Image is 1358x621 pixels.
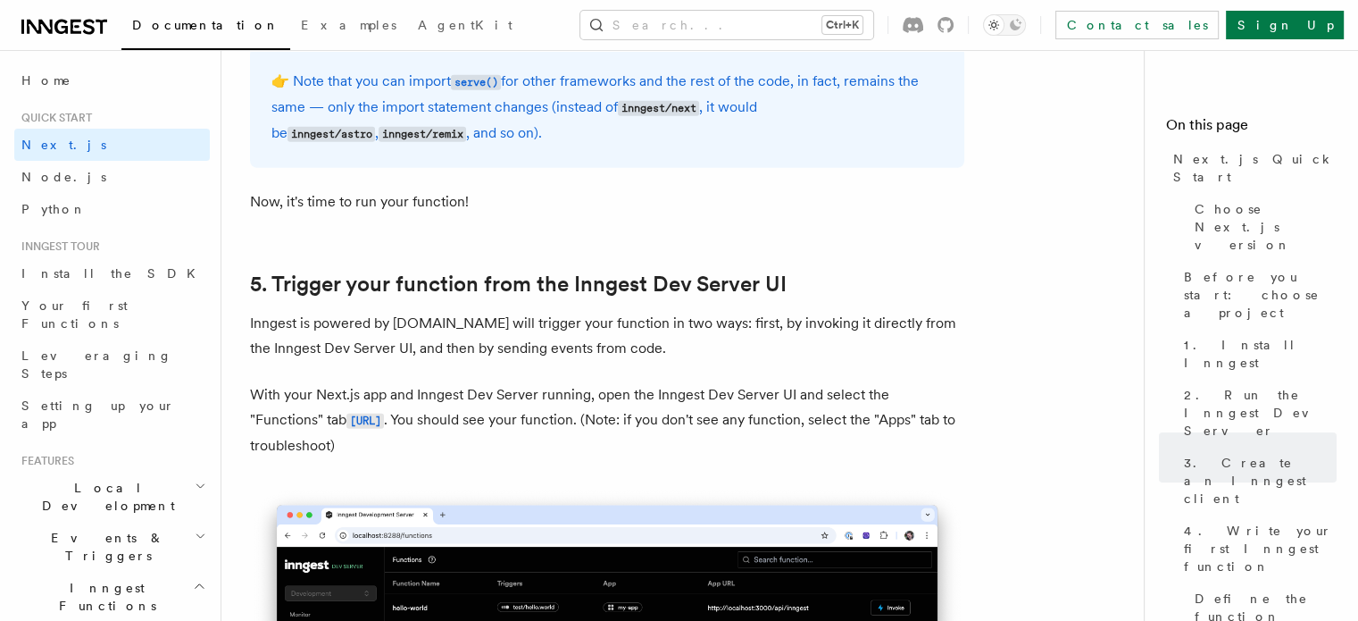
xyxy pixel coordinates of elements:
[14,161,210,193] a: Node.js
[250,189,964,214] p: Now, it's time to run your function!
[418,18,512,32] span: AgentKit
[250,272,787,297] a: 5. Trigger your function from the Inngest Dev Server UI
[301,18,396,32] span: Examples
[14,454,74,468] span: Features
[1177,379,1337,447] a: 2. Run the Inngest Dev Server
[1173,150,1337,186] span: Next.js Quick Start
[1184,386,1337,440] span: 2. Run the Inngest Dev Server
[346,411,384,428] a: [URL]
[14,579,193,615] span: Inngest Functions
[21,170,106,184] span: Node.js
[14,522,210,572] button: Events & Triggers
[1166,114,1337,143] h4: On this page
[451,72,501,89] a: serve()
[1187,193,1337,261] a: Choose Next.js version
[1177,515,1337,583] a: 4. Write your first Inngest function
[21,138,106,152] span: Next.js
[1177,329,1337,379] a: 1. Install Inngest
[14,257,210,290] a: Install the SDK
[983,14,1026,36] button: Toggle dark mode
[1177,447,1337,515] a: 3. Create an Inngest client
[1055,11,1219,39] a: Contact sales
[21,399,175,431] span: Setting up your app
[1184,336,1337,372] span: 1. Install Inngest
[21,348,172,381] span: Leveraging Steps
[1226,11,1344,39] a: Sign Up
[14,390,210,440] a: Setting up your app
[121,5,290,50] a: Documentation
[822,16,862,34] kbd: Ctrl+K
[14,111,92,125] span: Quick start
[250,382,964,458] p: With your Next.js app and Inngest Dev Server running, open the Inngest Dev Server UI and select t...
[346,414,384,429] code: [URL]
[451,75,501,90] code: serve()
[14,479,195,515] span: Local Development
[1166,143,1337,193] a: Next.js Quick Start
[1177,261,1337,329] a: Before you start: choose a project
[14,64,210,97] a: Home
[1195,200,1337,254] span: Choose Next.js version
[1184,268,1337,322] span: Before you start: choose a project
[21,298,128,331] span: Your first Functions
[14,472,210,522] button: Local Development
[14,529,195,565] span: Events & Triggers
[21,202,87,216] span: Python
[1184,454,1337,508] span: 3. Create an Inngest client
[21,266,206,281] span: Install the SDK
[14,340,210,390] a: Leveraging Steps
[14,193,210,225] a: Python
[250,311,964,361] p: Inngest is powered by [DOMAIN_NAME] will trigger your function in two ways: first, by invoking it...
[14,290,210,340] a: Your first Functions
[618,101,699,116] code: inngest/next
[1184,522,1337,575] span: 4. Write your first Inngest function
[132,18,279,32] span: Documentation
[14,129,210,161] a: Next.js
[379,127,466,142] code: inngest/remix
[271,69,943,147] p: 👉 Note that you can import for other frameworks and the rest of the code, in fact, remains the sa...
[580,11,873,39] button: Search...Ctrl+K
[290,5,407,48] a: Examples
[14,239,100,254] span: Inngest tour
[287,127,375,142] code: inngest/astro
[21,71,71,89] span: Home
[407,5,523,48] a: AgentKit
